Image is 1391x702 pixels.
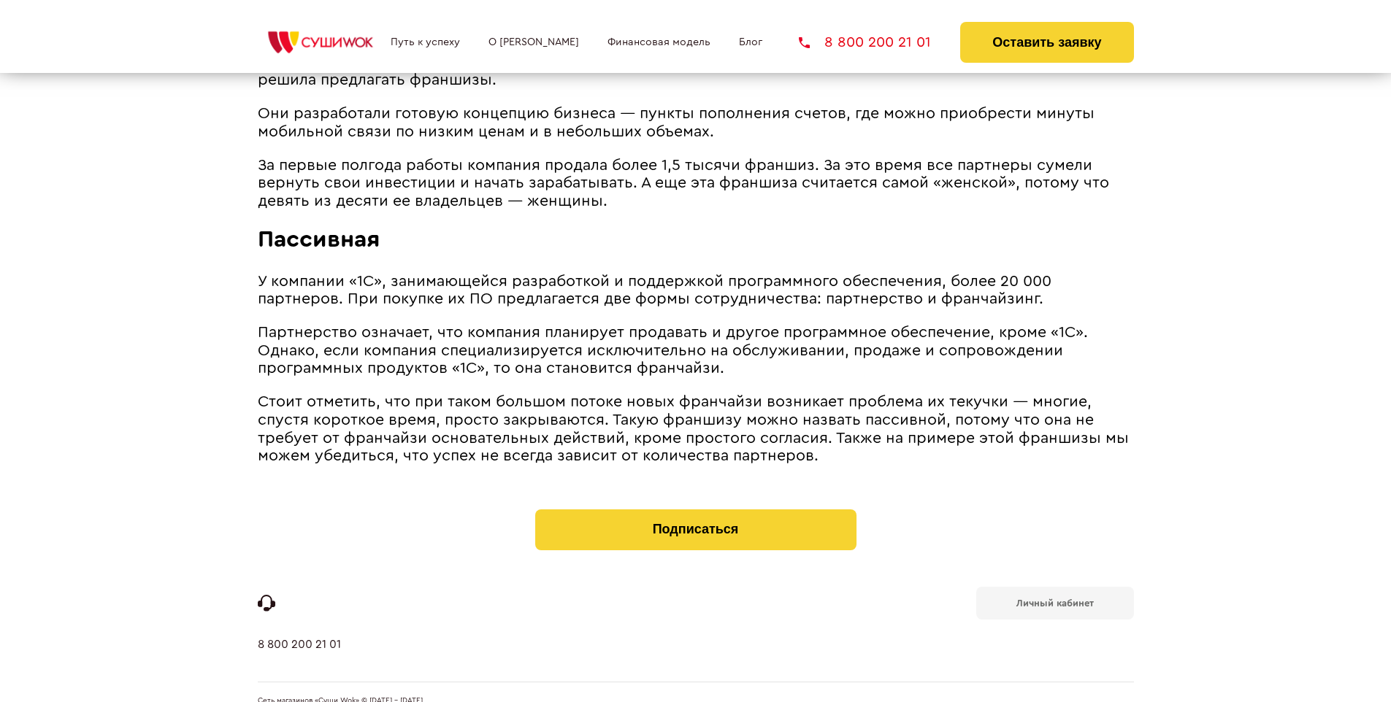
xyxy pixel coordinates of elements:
[824,35,931,50] span: 8 800 200 21 01
[258,228,380,251] span: Пассивная
[258,325,1088,376] span: Партнерство означает, что компания планирует продавать и другое программное обеспечение, кроме «1...
[258,106,1095,139] span: Они разработали готовую концепцию бизнеса ― пункты пополнения счетов, где можно приобрести минуты...
[258,158,1109,209] span: За первые полгода работы компания продала более 1,5 тысячи франшиз. За это время все партнеры сум...
[488,36,579,48] a: О [PERSON_NAME]
[739,36,762,48] a: Блог
[960,22,1133,63] button: Оставить заявку
[258,274,1051,307] span: У компании «1С», занимающейся разработкой и поддержкой программного обеспечения, более 20 000 пар...
[258,638,341,682] a: 8 800 200 21 01
[608,36,710,48] a: Финансовая модель
[799,35,931,50] a: 8 800 200 21 01
[976,587,1134,620] a: Личный кабинет
[258,394,1129,463] span: Стоит отметить, что при таком большом потоке новых франчайзи возникает проблема их текучки ― мног...
[535,509,857,550] button: Подписаться
[1016,598,1094,608] b: Личный кабинет
[391,36,460,48] a: Путь к успеху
